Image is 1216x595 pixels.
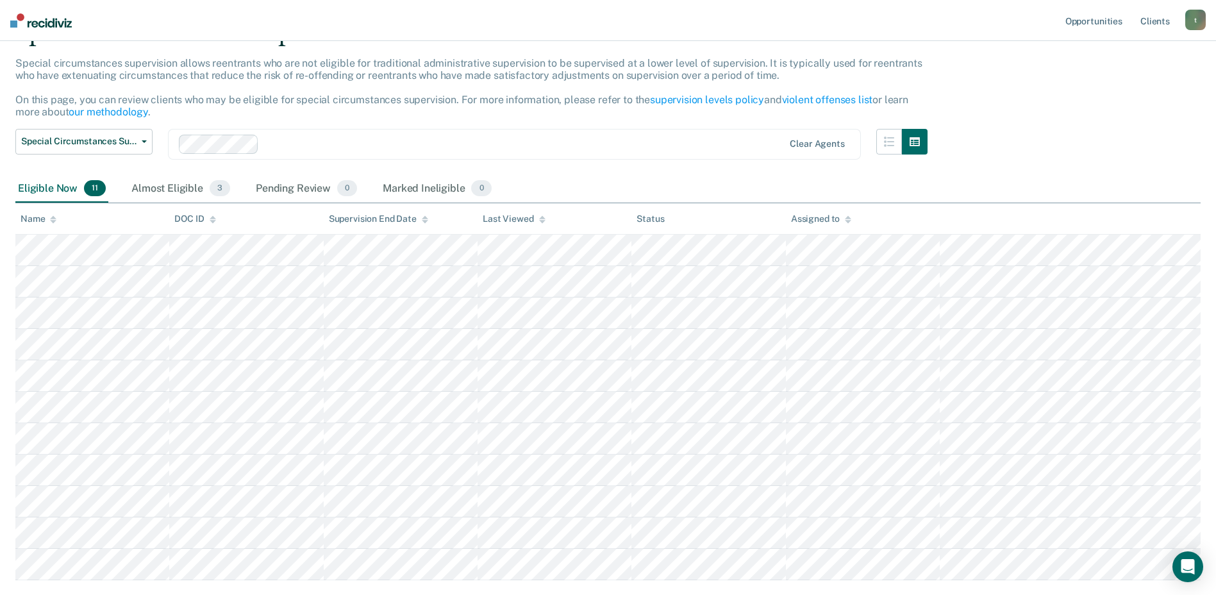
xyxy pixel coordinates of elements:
div: Supervision End Date [329,214,428,224]
div: Assigned to [791,214,851,224]
span: 11 [84,180,106,197]
img: Recidiviz [10,13,72,28]
div: Marked Ineligible0 [380,175,494,203]
span: 0 [337,180,357,197]
span: 0 [471,180,491,197]
span: 3 [210,180,230,197]
div: Pending Review0 [253,175,360,203]
button: Special Circumstances Supervision [15,129,153,155]
a: supervision levels policy [650,94,764,106]
div: Almost Eligible3 [129,175,233,203]
div: Status [637,214,664,224]
span: Special Circumstances Supervision [21,136,137,147]
div: Clear agents [790,138,844,149]
div: Name [21,214,56,224]
div: Eligible Now11 [15,175,108,203]
p: Special circumstances supervision allows reentrants who are not eligible for traditional administ... [15,57,922,119]
div: Last Viewed [483,214,545,224]
a: our methodology [69,106,148,118]
button: t [1185,10,1206,30]
a: violent offenses list [782,94,873,106]
div: DOC ID [174,214,215,224]
div: Open Intercom Messenger [1172,551,1203,582]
